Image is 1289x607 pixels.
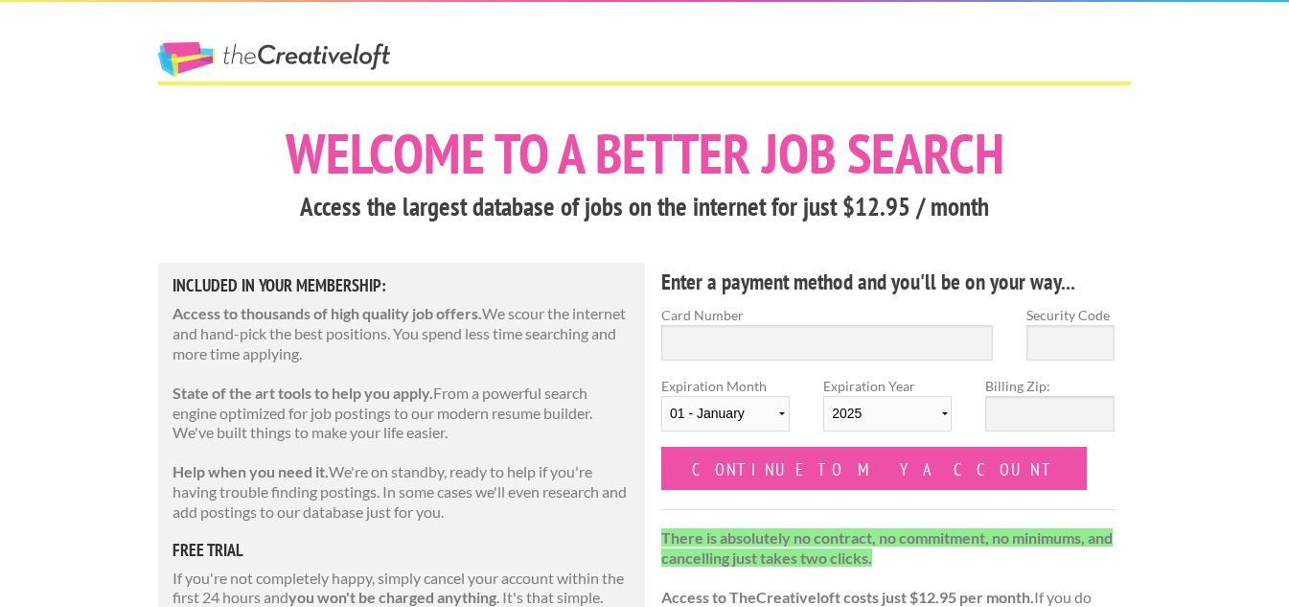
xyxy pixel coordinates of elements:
label: Security Code [1026,305,1115,325]
label: Expiration Year [823,376,952,447]
h5: Included in Your Membership: [173,277,631,294]
select: Expiration Year [823,396,952,432]
h5: free trial [173,542,631,559]
strong: Help when you need it. [173,462,329,480]
strong: State of the art tools to help you apply. [173,384,433,402]
h3: Access the largest database of jobs on the internet for just $12.95 / month [158,189,1131,225]
strong: you won't be charged anything [288,588,496,606]
strong: Access to thousands of high quality job offers. [173,304,482,322]
label: Card Number [661,305,993,325]
p: We're on standby, ready to help if you're having trouble finding postings. In some cases we'll ev... [173,462,631,522]
input: Continue to my account [661,447,1087,490]
h4: Enter a payment method and you'll be on your way... [661,267,1115,297]
label: Billing Zip: [985,376,1114,396]
h1: Welcome to a better job search [158,126,1131,181]
p: From a powerful search engine optimized for job postings to our modern resume builder. We've buil... [173,384,631,443]
select: Expiration Month [661,396,790,432]
p: We scour the internet and hand-pick the best positions. You spend less time searching and more ti... [173,304,631,363]
strong: Access to TheCreativeloft costs just $12.95 per month. [661,588,1034,606]
a: The Creative Loft [158,42,390,77]
strong: There is absolutely no contract, no commitment, no minimums, and cancelling just takes two clicks. [661,528,1113,567]
label: Expiration Month [661,376,790,447]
